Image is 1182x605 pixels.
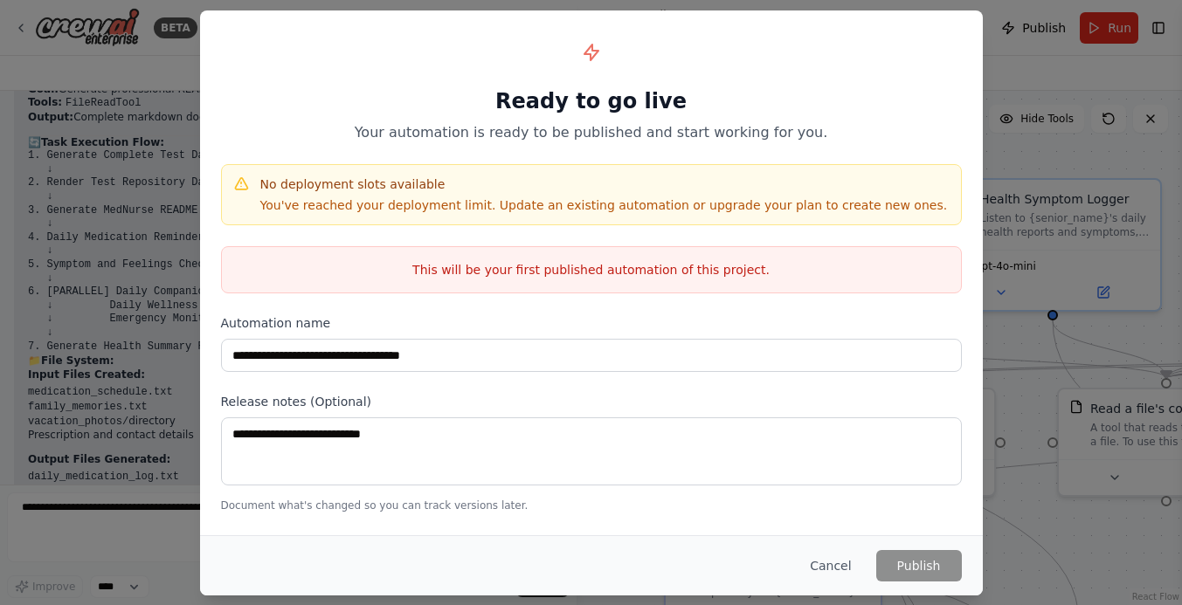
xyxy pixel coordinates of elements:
p: Your automation is ready to be published and start working for you. [221,122,962,143]
button: Cancel [796,550,865,581]
h4: No deployment slots available [260,175,948,193]
p: This will be your first published automation of this project. [222,261,961,278]
button: Publish [876,550,962,581]
label: Release notes (Optional) [221,393,962,410]
h1: Ready to go live [221,87,962,115]
p: Document what's changed so you can track versions later. [221,498,962,512]
label: Automation name [221,314,962,332]
p: You've reached your deployment limit. Update an existing automation or upgrade your plan to creat... [260,196,948,214]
